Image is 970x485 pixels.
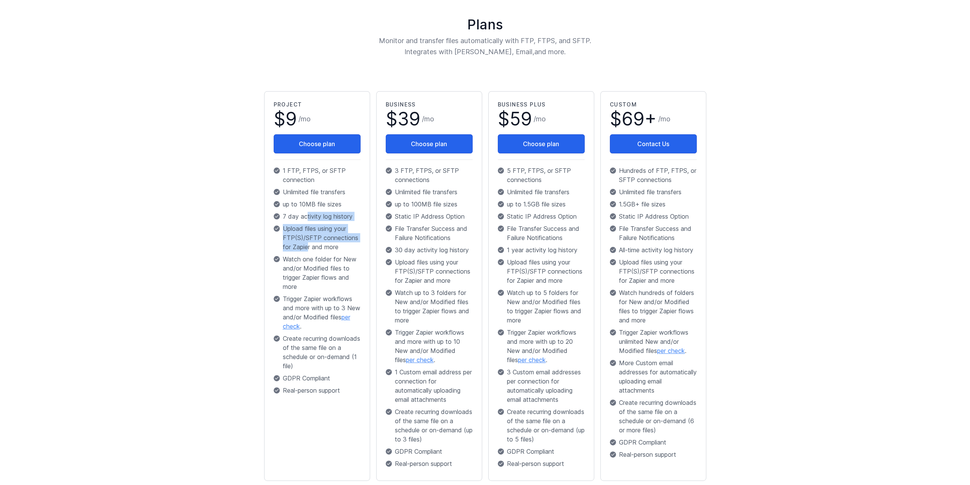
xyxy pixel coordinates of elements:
p: 1.5GB+ file sizes [610,200,697,209]
span: mo [301,115,311,123]
p: GDPR Compliant [386,447,473,456]
span: 69+ [622,108,657,130]
h1: Plans [261,17,709,32]
span: / [658,114,670,124]
p: Create recurring downloads of the same file on a schedule or on-demand (up to 5 files) [498,407,585,444]
h2: Business [386,101,473,108]
span: / [422,114,434,124]
h2: Project [274,101,361,108]
span: / [298,114,311,124]
a: per check [657,347,685,354]
a: per check [518,356,546,364]
p: 7 day activity log history [274,212,361,221]
span: Trigger Zapier workflows and more with up to 10 New and/or Modified files . [395,328,473,364]
p: File Transfer Success and Failure Notifications [498,224,585,242]
button: Choose plan [386,134,473,153]
a: Contact Us [610,134,697,153]
p: Hundreds of FTP, FTPS, or SFTP connections [610,166,697,184]
p: Real-person support [610,450,697,459]
span: 59 [510,108,532,130]
p: Watch up to 3 folders for New and/or Modified files to trigger Zapier flows and more [386,288,473,325]
p: Watch one folder for New and/or Modified files to trigger Zapier flows and more [274,255,361,291]
p: up to 10MB file sizes [274,200,361,209]
p: Watch hundreds of folders for New and/or Modified files to trigger Zapier flows and more [610,288,697,325]
p: GDPR Compliant [498,447,585,456]
span: Trigger Zapier workflows and more with up to 3 New and/or Modified files . [283,294,361,331]
p: GDPR Compliant [274,374,361,383]
p: Create recurring downloads of the same file on a schedule or on-demand (up to 3 files) [386,407,473,444]
p: Upload files using your FTP(S)/SFTP connections for Zapier and more [498,258,585,285]
p: Static IP Address Option [610,212,697,221]
a: per check [406,356,434,364]
span: $ [274,110,297,128]
p: 3 Custom email addresses per connection for automatically uploading email attachments [498,367,585,404]
p: up to 100MB file sizes [386,200,473,209]
span: Trigger Zapier workflows unlimited New and/or Modified files . [619,328,697,355]
p: Upload files using your FTP(S)/SFTP connections for Zapier and more [386,258,473,285]
span: / [534,114,546,124]
span: $ [498,110,532,128]
p: Real-person support [498,459,585,468]
p: up to 1.5GB file sizes [498,200,585,209]
span: mo [424,115,434,123]
p: 1 FTP, FTPS, or SFTP connection [274,166,361,184]
p: More Custom email addresses for automatically uploading email attachments [610,358,697,395]
h2: Custom [610,101,697,108]
span: Trigger Zapier workflows and more with up to 20 New and/or Modified files . [507,328,585,364]
p: 1 year activity log history [498,245,585,255]
p: 3 FTP, FTPS, or SFTP connections [386,166,473,184]
p: Real-person support [274,386,361,395]
p: Upload files using your FTP(S)/SFTP connections for Zapier and more [610,258,697,285]
p: Upload files using your FTP(S)/SFTP connections for Zapier and more [274,224,361,251]
p: Create recurring downloads of the same file on a schedule or on-demand (6 or more files) [610,398,697,435]
p: GDPR Compliant [610,438,697,447]
button: Choose plan [274,134,361,153]
p: Unlimited file transfers [610,187,697,197]
span: $ [610,110,657,128]
a: per check [283,313,350,330]
h2: Business Plus [498,101,585,108]
p: Watch up to 5 folders for New and/or Modified files to trigger Zapier flows and more [498,288,585,325]
span: $ [386,110,420,128]
p: Static IP Address Option [386,212,473,221]
p: Monitor and transfer files automatically with FTP, FTPS, and SFTP. Integrates with [PERSON_NAME],... [336,35,635,58]
p: Create recurring downloads of the same file on a schedule or on-demand (1 file) [274,334,361,371]
p: File Transfer Success and Failure Notifications [386,224,473,242]
iframe: Drift Widget Chat Controller [932,447,961,476]
p: Real-person support [386,459,473,468]
p: Unlimited file transfers [498,187,585,197]
p: Unlimited file transfers [386,187,473,197]
span: 9 [285,108,297,130]
p: File Transfer Success and Failure Notifications [610,224,697,242]
span: mo [661,115,670,123]
p: 30 day activity log history [386,245,473,255]
p: 1 Custom email address per connection for automatically uploading email attachments [386,367,473,404]
span: 39 [398,108,420,130]
p: Static IP Address Option [498,212,585,221]
p: 5 FTP, FTPS, or SFTP connections [498,166,585,184]
p: Unlimited file transfers [274,187,361,197]
p: All-time activity log history [610,245,697,255]
span: mo [536,115,546,123]
button: Choose plan [498,134,585,153]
